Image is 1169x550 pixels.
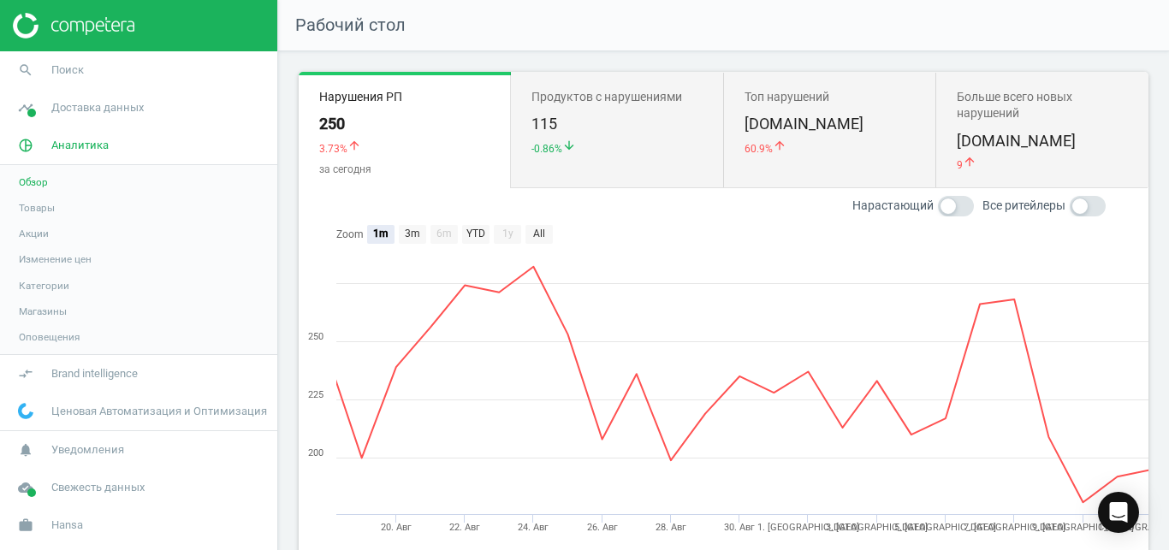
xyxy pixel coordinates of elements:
div: 60.9% [745,139,916,157]
i: cloud_done [9,471,42,504]
img: wGWNvw8QSZomAAAAABJRU5ErkJggg== [18,403,33,419]
i: compare_arrows [9,358,42,390]
tspan: 24. Авг [518,522,549,533]
span: Оповещения [19,330,80,344]
text: Zoom [336,228,364,240]
div: [DOMAIN_NAME] [957,131,1128,152]
tspan: 30. Авг [724,522,755,533]
tspan: 20. Авг [381,522,412,533]
tspan: 22. Авг [449,522,480,533]
span: Магазины [19,305,67,318]
div: Open Intercom Messenger [1098,492,1139,533]
span: Brand intelligence [51,366,138,381]
tspan: 200 [308,447,323,458]
i: arrow_upward [773,139,786,152]
span: Доставка данных [51,100,144,115]
tspan: 250 [308,331,323,342]
i: arrow_upward [963,155,976,169]
i: pie_chart_outlined [9,129,42,162]
text: YTD [466,228,485,240]
div: Нарушения РП [319,89,490,105]
tspan: 9. [GEOGRAPHIC_DATA] [1032,522,1134,533]
text: 6m [436,228,452,240]
span: Ценовая Автоматизация и Оптимизация [51,404,267,419]
i: arrow_downward [562,139,576,152]
span: Категории [19,279,69,293]
span: Рабочий стол [295,15,406,35]
div: 250 [319,114,490,135]
tspan: 26. Авг [587,522,618,533]
span: Свежесть данных [51,480,145,495]
span: Нарастающий [852,198,934,214]
text: 1m [373,228,388,240]
span: Изменение цен [19,252,92,266]
span: Уведомления [51,442,124,458]
tspan: 225 [308,389,323,400]
tspan: 3. [GEOGRAPHIC_DATA] [826,522,928,533]
i: work [9,509,42,541]
span: Поиск [51,62,84,78]
tspan: 28. Авг [656,522,686,533]
span: Акции [19,227,49,240]
i: notifications [9,434,42,466]
text: 1y [502,228,513,240]
tspan: 7. [GEOGRAPHIC_DATA] [964,522,1065,533]
div: -0.86% [531,139,703,157]
span: Все ритейлеры [982,198,1065,214]
div: Топ нарушений [745,89,916,105]
i: search [9,54,42,86]
div: 9 [957,155,1128,173]
div: [DOMAIN_NAME] [745,114,916,135]
span: Товары [19,201,55,215]
span: Аналитика [51,138,109,153]
text: All [533,228,545,240]
div: Продуктов с нарушениями [531,89,703,105]
div: Больше всего новых нарушений [957,89,1128,122]
tspan: 1. [GEOGRAPHIC_DATA] [757,522,859,533]
span: Hansa [51,517,83,533]
text: 3m [405,228,420,240]
div: 3.73% [319,139,490,157]
div: за сегодня [319,163,490,177]
div: 115 [531,114,703,135]
i: arrow_upward [347,139,361,152]
img: ajHJNr6hYgQAAAAASUVORK5CYII= [13,13,134,38]
tspan: 5. [GEOGRAPHIC_DATA] [894,522,996,533]
i: timeline [9,92,42,124]
span: Обзор [19,175,48,189]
